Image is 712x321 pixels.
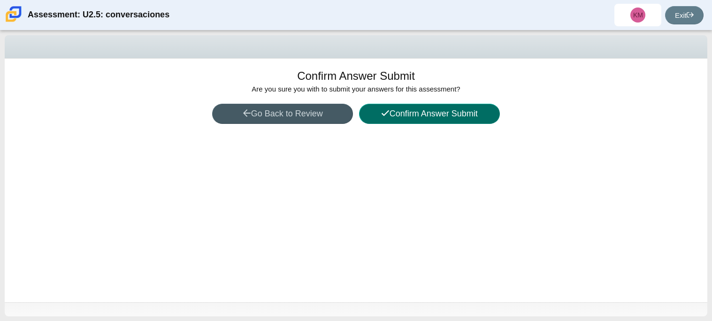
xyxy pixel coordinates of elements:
[297,68,415,84] h1: Confirm Answer Submit
[212,104,353,124] button: Go Back to Review
[665,6,704,24] a: Exit
[28,4,169,26] div: Assessment: U2.5: conversaciones
[252,85,460,93] span: Are you sure you with to submit your answers for this assessment?
[4,4,23,24] img: Carmen School of Science & Technology
[633,12,643,18] span: KM
[4,17,23,25] a: Carmen School of Science & Technology
[359,104,500,124] button: Confirm Answer Submit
